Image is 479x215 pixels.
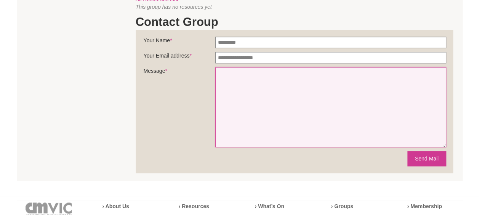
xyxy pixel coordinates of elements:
a: › Membership [407,203,442,209]
a: › About Us [103,203,129,209]
a: › Groups [331,203,353,209]
h1: Contact Group [136,14,453,30]
label: Your Name [144,37,215,48]
button: Send Mail [407,151,446,166]
label: Your Email address [144,52,215,63]
a: › Resources [179,203,209,209]
a: › What’s On [255,203,284,209]
span: This group has no resources yet [136,4,212,10]
label: Message [144,67,215,79]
